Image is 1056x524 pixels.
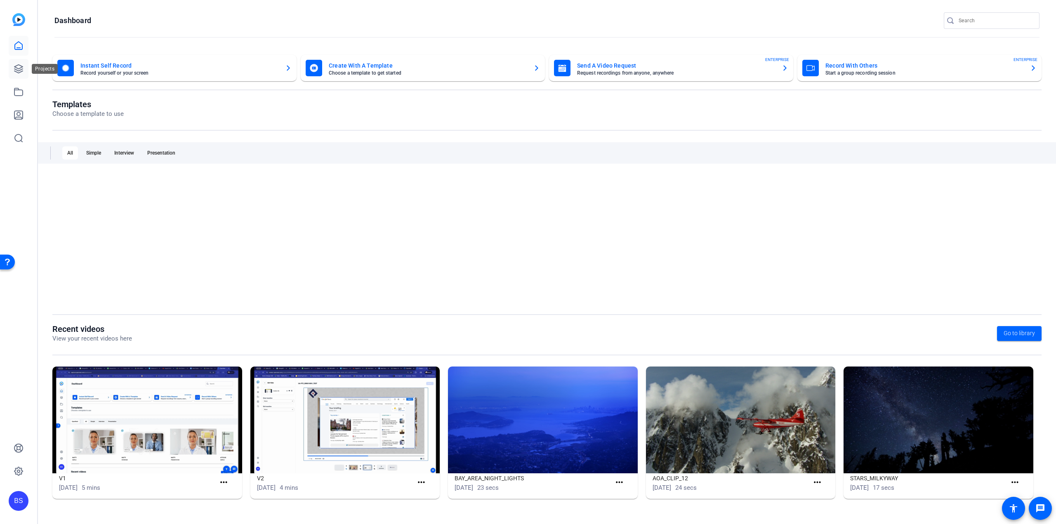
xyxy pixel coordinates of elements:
span: Go to library [1004,329,1035,338]
button: Send A Video RequestRequest recordings from anyone, anywhereENTERPRISE [549,55,793,81]
input: Search [959,16,1033,26]
div: All [62,146,78,160]
span: 5 mins [82,484,100,491]
h1: Recent videos [52,324,132,334]
div: Projects [32,64,58,74]
span: 4 mins [280,484,298,491]
mat-card-subtitle: Choose a template to get started [329,70,527,75]
div: BS [9,491,28,511]
mat-card-subtitle: Record yourself or your screen [80,70,278,75]
mat-card-title: Instant Self Record [80,61,278,70]
h1: V2 [257,473,413,483]
img: blue-gradient.svg [12,13,25,26]
img: BAY_AREA_NIGHT_LIGHTS [448,367,638,473]
mat-icon: message [1035,503,1045,513]
h1: BAY_AREA_NIGHT_LIGHTS [455,473,611,483]
mat-card-title: Record With Others [825,61,1023,70]
mat-icon: more_horiz [219,477,229,488]
div: Simple [81,146,106,160]
p: Choose a template to use [52,109,124,119]
a: Go to library [997,326,1042,341]
button: Record With OthersStart a group recording sessionENTERPRISE [797,55,1042,81]
mat-icon: more_horiz [416,477,427,488]
img: STARS_MILKYWAY [844,367,1033,473]
mat-card-title: Send A Video Request [577,61,775,70]
span: [DATE] [455,484,473,491]
img: AOA_CLIP_12 [646,367,836,473]
h1: V1 [59,473,215,483]
h1: Dashboard [54,16,91,26]
span: [DATE] [257,484,276,491]
mat-card-subtitle: Request recordings from anyone, anywhere [577,70,775,75]
img: V2 [250,367,440,473]
span: [DATE] [850,484,869,491]
div: Interview [109,146,139,160]
span: 23 secs [477,484,499,491]
mat-icon: accessibility [1009,503,1018,513]
p: View your recent videos here [52,334,132,343]
div: Presentation [142,146,180,160]
h1: Templates [52,99,124,109]
button: Instant Self RecordRecord yourself or your screen [52,55,297,81]
span: 24 secs [675,484,697,491]
mat-icon: more_horiz [614,477,625,488]
img: V1 [52,367,242,473]
span: ENTERPRISE [765,56,789,63]
mat-card-title: Create With A Template [329,61,527,70]
button: Create With A TemplateChoose a template to get started [301,55,545,81]
mat-icon: more_horiz [1010,477,1020,488]
span: [DATE] [653,484,671,491]
h1: AOA_CLIP_12 [653,473,809,483]
span: [DATE] [59,484,78,491]
mat-icon: more_horiz [812,477,823,488]
span: 17 secs [873,484,894,491]
span: ENTERPRISE [1014,56,1037,63]
h1: STARS_MILKYWAY [850,473,1006,483]
mat-card-subtitle: Start a group recording session [825,70,1023,75]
